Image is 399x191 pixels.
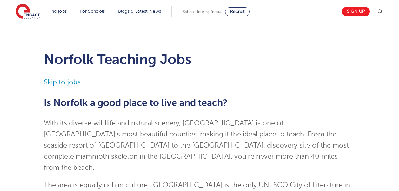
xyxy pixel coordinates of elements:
span: Recruit [230,9,245,14]
a: Sign up [342,7,370,16]
a: Blogs & Latest News [118,9,161,14]
a: Skip to jobs [44,78,81,86]
a: For Schools [80,9,105,14]
a: Recruit [225,7,250,16]
img: Engage Education [16,4,40,20]
span: With its diverse wildlife and natural scenery, [GEOGRAPHIC_DATA] is one of [GEOGRAPHIC_DATA]’s mo... [44,119,349,171]
h1: Norfolk Teaching Jobs [44,51,355,67]
a: Find jobs [48,9,67,14]
span: Is Norfolk a good place to live and teach? [44,97,228,108]
span: Schools looking for staff [183,10,224,14]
